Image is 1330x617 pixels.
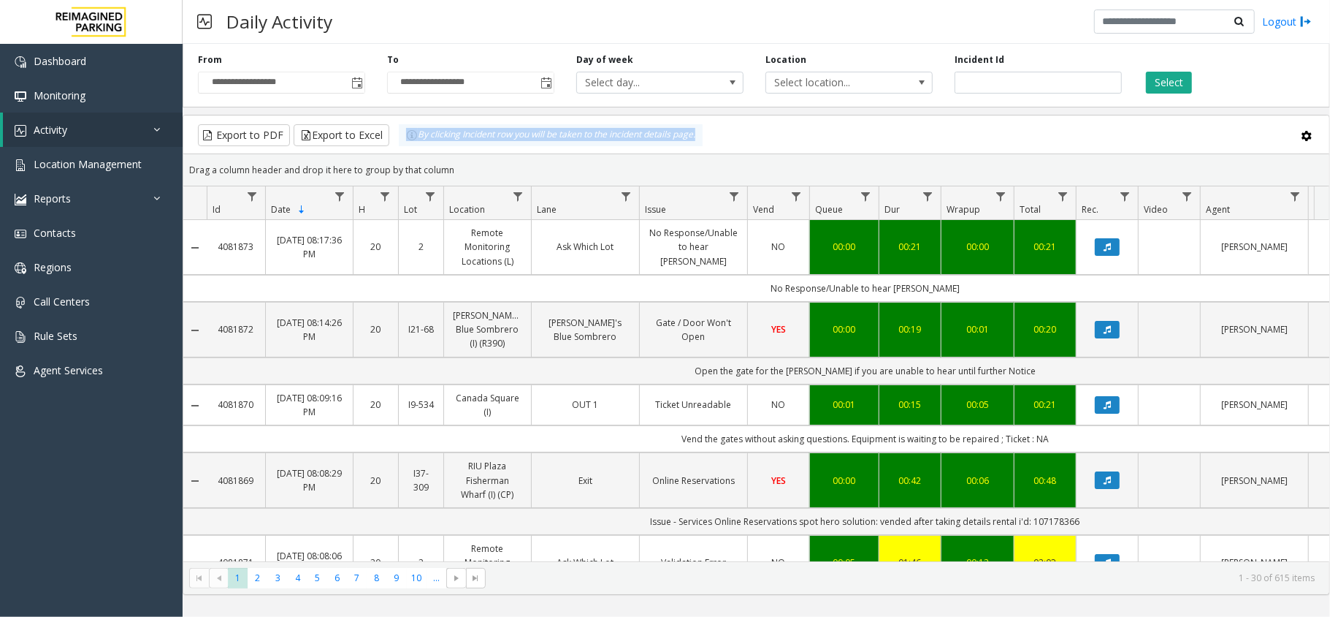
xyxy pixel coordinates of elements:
[537,203,557,216] span: Lane
[856,186,876,206] a: Queue Filter Menu
[453,459,522,501] a: RIU Plaza Fisherman Wharf (I) (CP)
[183,325,207,336] a: Collapse Details
[1262,14,1312,29] a: Logout
[215,474,256,488] a: 4081869
[219,4,340,39] h3: Daily Activity
[183,186,1329,561] div: Data table
[888,240,932,254] a: 00:21
[367,568,386,588] span: Page 8
[771,474,786,487] span: YES
[362,556,389,569] a: 20
[427,568,446,588] span: Page 11
[399,124,703,146] div: By clicking Incident row you will be taken to the incident details page.
[213,203,221,216] span: Id
[408,466,435,494] a: I37-309
[15,91,26,102] img: 'icon'
[449,203,485,216] span: Location
[327,568,347,588] span: Page 6
[406,129,418,141] img: infoIcon.svg
[1300,14,1312,29] img: logout
[950,474,1005,488] a: 00:06
[408,240,435,254] a: 2
[950,556,1005,569] a: 00:12
[540,316,630,344] a: [PERSON_NAME]'s Blue Sombrero
[453,542,522,584] a: Remote Monitoring Locations (L)
[1023,240,1067,254] a: 00:21
[15,56,26,68] img: 'icon'
[34,226,76,240] span: Contacts
[819,398,870,412] a: 00:01
[34,295,90,308] span: Call Centers
[649,316,738,344] a: Gate / Door Won't Open
[34,363,103,377] span: Agent Services
[1209,474,1299,488] a: [PERSON_NAME]
[183,400,207,412] a: Collapse Details
[408,556,435,569] a: 2
[362,322,389,336] a: 20
[1023,322,1067,336] div: 00:20
[1023,556,1067,569] div: 02:03
[950,322,1005,336] div: 00:01
[1023,474,1067,488] div: 00:48
[362,398,389,412] a: 20
[772,398,786,411] span: NO
[375,186,395,206] a: H Filter Menu
[215,322,256,336] a: 4081872
[198,53,222,67] label: From
[819,474,870,488] a: 00:00
[34,329,77,343] span: Rule Sets
[34,54,86,68] span: Dashboard
[15,297,26,308] img: 'icon'
[888,398,932,412] div: 00:15
[771,323,786,336] span: YES
[884,203,900,216] span: Dur
[1023,398,1067,412] a: 00:21
[1209,556,1299,569] a: [PERSON_NAME]
[215,398,256,412] a: 4081870
[275,233,344,261] a: [DATE] 08:17:36 PM
[359,203,365,216] span: H
[540,240,630,254] a: Ask Which Lot
[815,203,843,216] span: Queue
[508,186,528,206] a: Location Filter Menu
[296,204,307,216] span: Sortable
[766,72,899,93] span: Select location...
[15,194,26,205] img: 'icon'
[15,228,26,240] img: 'icon'
[330,186,350,206] a: Date Filter Menu
[275,391,344,419] a: [DATE] 08:09:16 PM
[404,203,417,216] span: Lot
[757,322,800,336] a: YES
[34,88,85,102] span: Monitoring
[819,556,870,569] a: 00:05
[198,124,290,146] button: Export to PDF
[1144,203,1168,216] span: Video
[955,53,1004,67] label: Incident Id
[649,556,738,569] a: Validation Error
[362,240,389,254] a: 20
[347,568,367,588] span: Page 7
[757,556,800,569] a: NO
[34,260,72,274] span: Regions
[275,466,344,494] a: [DATE] 08:08:29 PM
[819,322,870,336] a: 00:00
[215,556,256,569] a: 4081871
[540,474,630,488] a: Exit
[649,474,738,488] a: Online Reservations
[950,240,1005,254] a: 00:00
[947,203,980,216] span: Wrapup
[1209,240,1299,254] a: [PERSON_NAME]
[271,203,291,216] span: Date
[446,568,466,588] span: Go to the next page
[275,549,344,577] a: [DATE] 08:08:06 PM
[288,568,307,588] span: Page 4
[268,568,288,588] span: Page 3
[725,186,744,206] a: Issue Filter Menu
